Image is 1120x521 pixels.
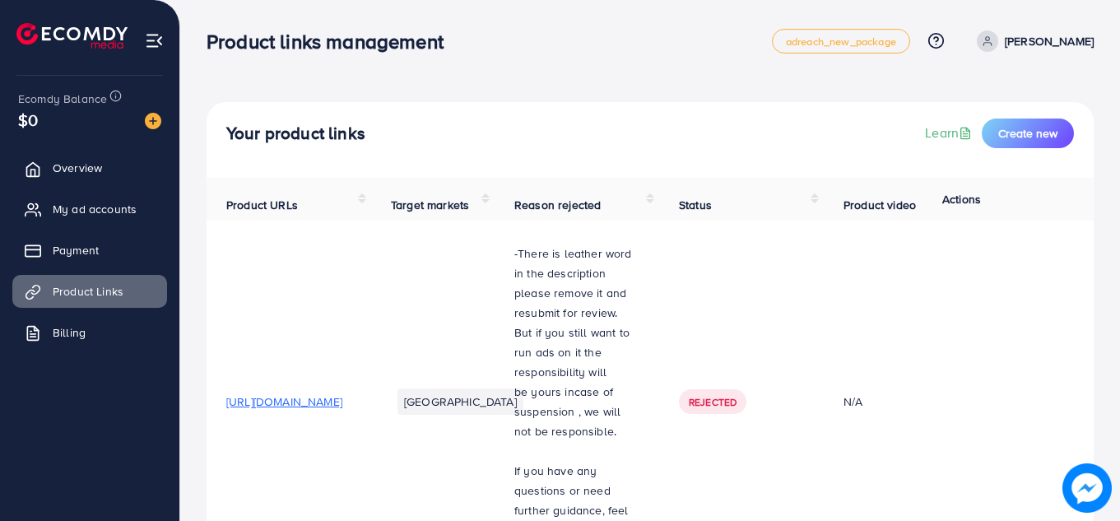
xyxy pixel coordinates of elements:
[679,197,712,213] span: Status
[843,197,916,213] span: Product video
[145,113,161,129] img: image
[925,123,975,142] a: Learn
[226,393,342,410] span: [URL][DOMAIN_NAME]
[12,275,167,308] a: Product Links
[18,108,38,132] span: $0
[53,160,102,176] span: Overview
[843,393,960,410] div: N/A
[1062,463,1112,513] img: image
[226,197,298,213] span: Product URLs
[982,119,1074,148] button: Create new
[53,283,123,300] span: Product Links
[18,91,107,107] span: Ecomdy Balance
[397,388,523,415] li: [GEOGRAPHIC_DATA]
[53,242,99,258] span: Payment
[16,23,128,49] img: logo
[145,31,164,50] img: menu
[942,191,981,207] span: Actions
[786,36,896,47] span: adreach_new_package
[12,193,167,226] a: My ad accounts
[514,323,639,441] p: But if you still want to run ads on it the responsibility will be yours incase of suspension , we...
[970,30,1094,52] a: [PERSON_NAME]
[998,125,1057,142] span: Create new
[53,201,137,217] span: My ad accounts
[772,29,910,53] a: adreach_new_package
[689,395,737,409] span: Rejected
[226,123,365,144] h4: Your product links
[12,234,167,267] a: Payment
[514,197,601,213] span: Reason rejected
[12,151,167,184] a: Overview
[53,324,86,341] span: Billing
[391,197,469,213] span: Target markets
[514,244,639,323] p: -There is leather word in the description please remove it and resubmit for review.
[207,30,457,53] h3: Product links management
[12,316,167,349] a: Billing
[1005,31,1094,51] p: [PERSON_NAME]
